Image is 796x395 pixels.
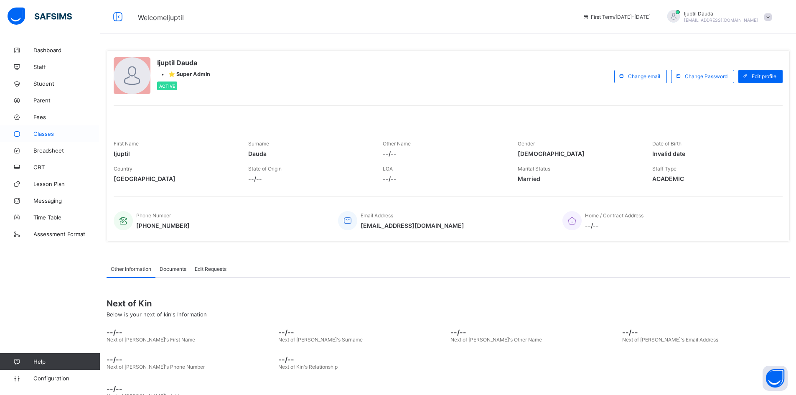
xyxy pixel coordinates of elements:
span: Student [33,80,100,87]
span: [GEOGRAPHIC_DATA] [114,175,236,182]
span: [EMAIL_ADDRESS][DOMAIN_NAME] [684,18,758,23]
span: Edit Requests [195,266,226,272]
span: Parent [33,97,100,104]
span: Time Table [33,214,100,221]
div: Ijuptil Dauda [659,10,776,24]
span: Home / Contract Address [585,212,643,219]
span: [DEMOGRAPHIC_DATA] [518,150,640,157]
span: Phone Number [136,212,171,219]
span: Next of [PERSON_NAME]'s Email Address [622,336,718,343]
span: Active [159,84,175,89]
span: --/-- [383,175,505,182]
span: Dashboard [33,47,100,54]
span: CBT [33,164,100,171]
span: Lesson Plan [33,181,100,187]
span: --/-- [278,355,446,364]
span: Next of [PERSON_NAME]'s Other Name [450,336,542,343]
span: State of Origin [248,166,282,172]
span: Messaging [33,197,100,204]
span: ACADEMIC [652,175,774,182]
span: Next of Kin's Relationship [278,364,338,370]
span: First Name [114,140,139,147]
span: Next of Kin [107,298,790,308]
span: Dauda [248,150,370,157]
span: --/-- [278,328,446,336]
span: Help [33,358,100,365]
span: Classes [33,130,100,137]
span: Gender [518,140,535,147]
span: Married [518,175,640,182]
span: Staff [33,64,100,70]
span: Welcome Ijuptil [138,13,184,22]
span: Next of [PERSON_NAME]'s Phone Number [107,364,205,370]
span: session/term information [582,14,651,20]
span: [EMAIL_ADDRESS][DOMAIN_NAME] [361,222,464,229]
span: Broadsheet [33,147,100,154]
span: Ijuptil Dauda [157,59,210,67]
span: Fees [33,114,100,120]
span: --/-- [107,385,790,393]
span: Next of [PERSON_NAME]'s Surname [278,336,363,343]
span: Marital Status [518,166,550,172]
span: Next of [PERSON_NAME]'s First Name [107,336,195,343]
span: Configuration [33,375,100,382]
span: Change Password [685,73,727,79]
button: Open asap [763,366,788,391]
span: Staff Type [652,166,676,172]
span: --/-- [450,328,618,336]
span: --/-- [107,328,274,336]
span: Documents [160,266,186,272]
span: Assessment Format [33,231,100,237]
span: --/-- [383,150,505,157]
span: --/-- [585,222,643,229]
span: --/-- [107,355,274,364]
span: Ijuptil [114,150,236,157]
span: ⭐ Super Admin [168,71,210,77]
span: --/-- [622,328,790,336]
span: Surname [248,140,269,147]
span: Ijuptil Dauda [684,10,758,17]
div: • [157,71,210,77]
span: [PHONE_NUMBER] [136,222,190,229]
span: Email Address [361,212,393,219]
span: Edit profile [752,73,776,79]
span: Other Name [383,140,411,147]
span: Country [114,166,132,172]
span: Change email [628,73,660,79]
span: Invalid date [652,150,774,157]
img: safsims [8,8,72,25]
span: Date of Birth [652,140,682,147]
span: LGA [383,166,393,172]
span: Other Information [111,266,151,272]
span: Below is your next of kin's Information [107,311,207,318]
span: --/-- [248,175,370,182]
